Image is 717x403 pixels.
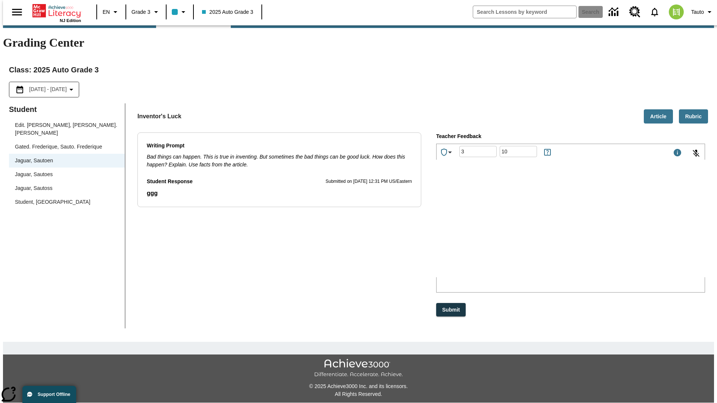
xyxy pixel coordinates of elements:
img: Achieve3000 Differentiate Accelerate Achieve [314,359,403,378]
svg: Collapse Date Range Filter [67,85,76,94]
span: [DATE] - [DATE] [29,85,67,93]
body: Type your response here. [3,6,109,13]
p: © 2025 Achieve3000 Inc. and its licensors. [3,382,714,390]
h1: Grading Center [3,36,714,50]
button: Select a new avatar [664,2,688,22]
p: Student Response [147,178,193,186]
div: Gated. Frederique, Sauto. Frederique [15,143,102,151]
div: Jaguar, Sautoss [9,181,125,195]
div: Jaguar, Sautoen [15,157,53,165]
img: avatar image [669,4,684,19]
p: ggg [147,189,412,198]
span: NJ Edition [60,18,81,23]
button: Rules for Earning Points and Achievements, Will open in new tab [540,145,555,160]
div: Points: Must be equal to or less than 25. [500,146,537,157]
span: Grade 3 [131,8,150,16]
div: Grade: Letters, numbers, %, + and - are allowed. [459,146,497,157]
div: Jaguar, Sautoss [15,184,52,192]
p: Inventor's Luck [137,112,181,121]
div: Jaguar, Sautoes [9,168,125,181]
div: Home [32,3,81,23]
span: EN [103,8,110,16]
p: Submitted on [DATE] 12:31 PM US/Eastern [326,178,412,185]
button: Article, Will open in new tab [644,109,673,124]
input: search field [473,6,576,18]
span: Tauto [691,8,704,16]
div: Edit. [PERSON_NAME], [PERSON_NAME]. [PERSON_NAME] [9,118,125,140]
div: Edit. [PERSON_NAME], [PERSON_NAME]. [PERSON_NAME] [15,121,119,137]
a: Notifications [645,2,664,22]
button: Class color is light blue. Change class color [169,5,191,19]
button: Language: EN, Select a language [99,5,123,19]
a: Home [32,3,81,18]
button: Achievements [437,145,457,160]
div: Jaguar, Sautoen [9,154,125,168]
p: Student Response [147,189,412,198]
div: Maximum 1000 characters Press Escape to exit toolbar and use left and right arrow keys to access ... [673,148,682,159]
button: Grade: Grade 3, Select a grade [128,5,164,19]
span: 2025 Auto Grade 3 [202,8,254,16]
button: Support Offline [22,386,76,403]
p: Bad things can happen. This is true in inventing. But sometimes the bad things can be good luck. ... [147,153,412,169]
div: Student, [GEOGRAPHIC_DATA] [9,195,125,209]
div: Jaguar, Sautoes [15,171,53,178]
div: Student, [GEOGRAPHIC_DATA] [15,198,90,206]
a: Data Center [604,2,625,22]
button: Click to activate and allow voice recognition [687,144,705,162]
button: Select the date range menu item [12,85,76,94]
input: Grade: Letters, numbers, %, + and - are allowed. [459,142,497,162]
input: Points: Must be equal to or less than 25. [500,142,537,162]
button: Rubric, Will open in new tab [679,109,708,124]
a: Resource Center, Will open in new tab [625,2,645,22]
p: Student [9,103,125,115]
button: Submit [436,303,466,317]
span: Support Offline [38,392,70,397]
p: All Rights Reserved. [3,390,714,398]
p: Writing Prompt [147,142,412,150]
p: Teacher Feedback [436,132,705,141]
button: Open side menu [6,1,28,23]
button: Profile/Settings [688,5,717,19]
h2: Class : 2025 Auto Grade 3 [9,64,708,76]
div: Gated. Frederique, Sauto. Frederique [9,140,125,154]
